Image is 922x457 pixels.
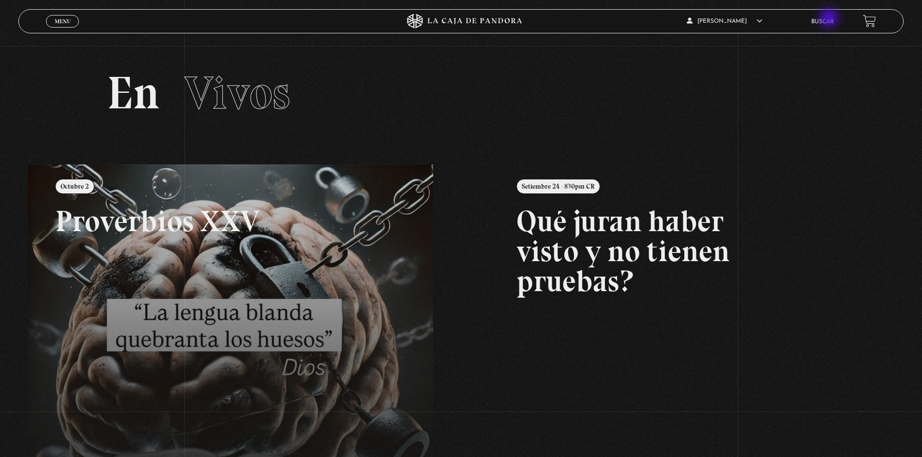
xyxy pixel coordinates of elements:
h2: En [107,70,815,116]
span: Vivos [184,65,290,120]
span: Cerrar [51,27,74,33]
span: [PERSON_NAME] [687,18,762,24]
a: View your shopping cart [863,15,876,28]
a: Buscar [811,19,834,25]
span: Menu [55,18,71,24]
